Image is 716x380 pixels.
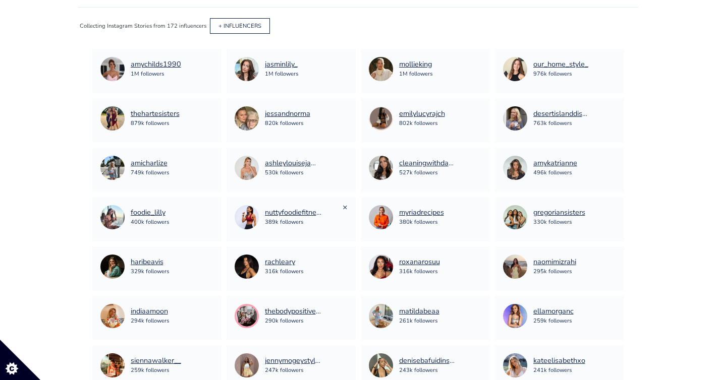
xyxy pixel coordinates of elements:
img: 44595446635.jpg [100,353,125,377]
div: 527k followers [399,169,456,177]
div: 530k followers [265,169,321,177]
img: 9278155156.jpg [100,255,125,279]
div: 749k followers [131,169,169,177]
div: 496k followers [533,169,577,177]
div: 763k followers [533,119,590,128]
a: × [343,202,348,213]
img: 617469398.jpg [369,304,393,328]
div: 400k followers [131,218,169,227]
a: amykatrianne [533,158,577,169]
img: 32487939921.jpg [100,205,125,229]
div: 259k followers [131,366,181,375]
a: ashleylouisejames [265,158,321,169]
img: 203431015.jpg [235,156,259,180]
div: 879k followers [131,119,180,128]
div: 316k followers [265,268,303,276]
div: 295k followers [533,268,576,276]
a: jessandnorma [265,108,310,119]
div: 1M followers [131,70,181,79]
a: naomimizrahi [533,257,576,268]
img: 184862586.jpg [100,304,125,328]
a: + INFLUENCERS [218,22,261,30]
img: 337787669.jpg [503,255,527,279]
a: emilylucyrajch [399,108,445,119]
a: thebodypositivemum [265,306,321,317]
img: 20828344141.jpg [503,57,527,81]
div: desertislanddishes [533,108,590,119]
a: roxanarosuu [399,257,440,268]
img: 215063774.jpg [369,57,393,81]
div: 1M followers [399,70,432,79]
img: 349759990.jpg [369,255,393,279]
div: 259k followers [533,317,574,326]
img: 17685174.jpg [369,106,393,131]
a: amicharlize [131,158,169,169]
a: haribeavis [131,257,169,268]
img: 3102727810.jpg [503,353,527,377]
img: 264943301.jpg [100,57,125,81]
img: 36083163161.jpg [503,205,527,229]
a: myriadrecipes [399,207,444,218]
a: rachleary [265,257,303,268]
img: 38470380.jpg [235,255,259,279]
a: matildabeaa [399,306,439,317]
div: 389k followers [265,218,321,227]
a: jennymogeystylist [265,355,321,366]
img: 44337425589.jpg [235,353,259,377]
a: thehartesisters [131,108,180,119]
div: gregoriansisters [533,207,585,218]
a: foodie_lilly [131,207,169,218]
div: Collecting Instagram Stories from 172 influencers [80,19,206,33]
img: 7296811369.jpg [235,304,259,328]
div: 241k followers [533,366,585,375]
a: jasminlily_ [265,59,298,70]
div: 294k followers [131,317,169,326]
div: 243k followers [399,366,456,375]
a: mollieking [399,59,432,70]
div: 316k followers [399,268,440,276]
a: ellamorganc [533,306,574,317]
img: 104942501.jpg [503,106,527,131]
a: kateelisabethxo [533,355,585,366]
div: 290k followers [265,317,321,326]
div: 976k followers [533,70,588,79]
img: 210393000.jpg [503,304,527,328]
img: 3898198762.jpg [100,156,125,180]
img: 47690483760.jpg [369,205,393,229]
a: our_home_style_ [533,59,588,70]
div: 802k followers [399,119,445,128]
a: amychilds1990 [131,59,181,70]
a: indiaamoon [131,306,169,317]
a: cleaningwithdanielled [399,158,456,169]
a: nuttyfoodiefitness [265,207,321,218]
img: 3238214533.jpg [100,106,125,131]
div: 247k followers [265,366,321,375]
a: denisebafuidinsoni [399,355,456,366]
a: siennawalker__ [131,355,181,366]
img: 3435923886.jpg [235,205,259,229]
